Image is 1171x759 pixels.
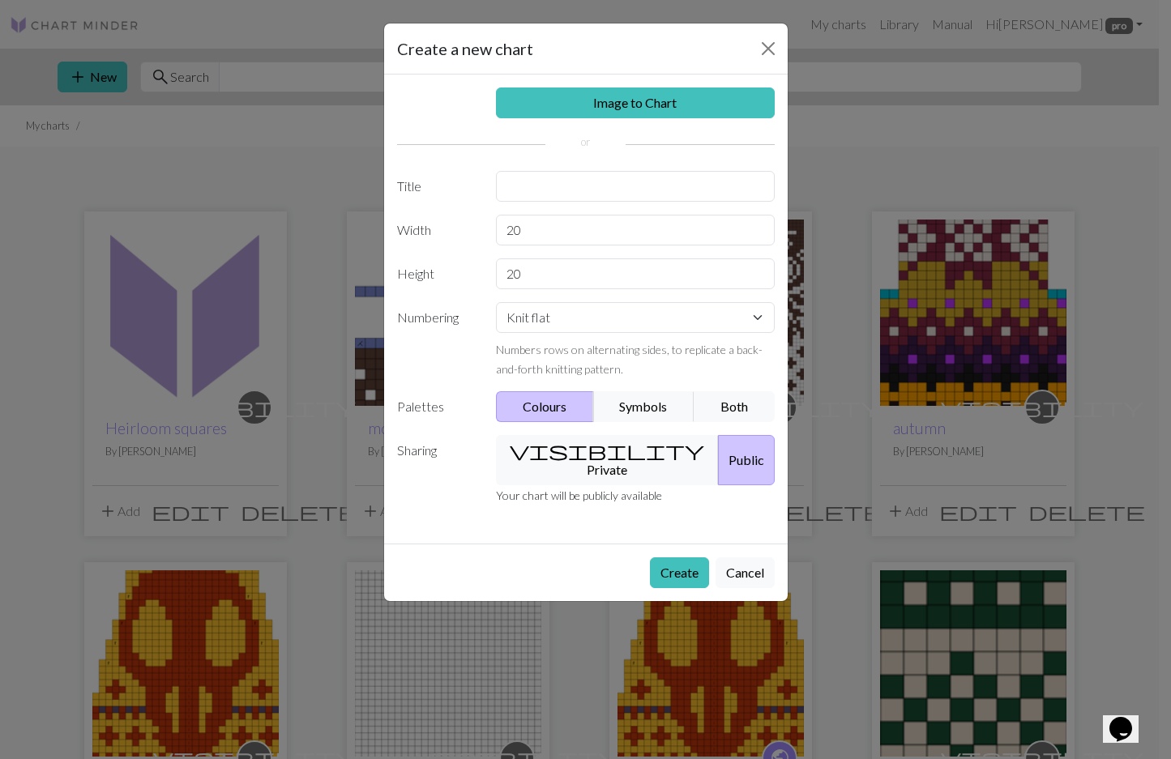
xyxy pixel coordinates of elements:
span: visibility [510,439,704,462]
label: Sharing [387,435,487,485]
button: Close [755,36,781,62]
button: Private [496,435,719,485]
label: Height [387,258,487,289]
label: Palettes [387,391,487,422]
button: Symbols [593,391,695,422]
small: Numbers rows on alternating sides, to replicate a back-and-forth knitting pattern. [496,343,763,376]
label: Title [387,171,487,202]
button: Cancel [716,557,775,588]
button: Both [694,391,775,422]
label: Numbering [387,302,487,378]
button: Public [718,435,775,485]
label: Width [387,215,487,245]
button: Colours [496,391,594,422]
a: Image to Chart [496,87,775,118]
iframe: chat widget [1103,694,1155,743]
h5: Create a new chart [397,36,533,61]
button: Create [650,557,709,588]
small: Your chart will be publicly available [496,488,662,502]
